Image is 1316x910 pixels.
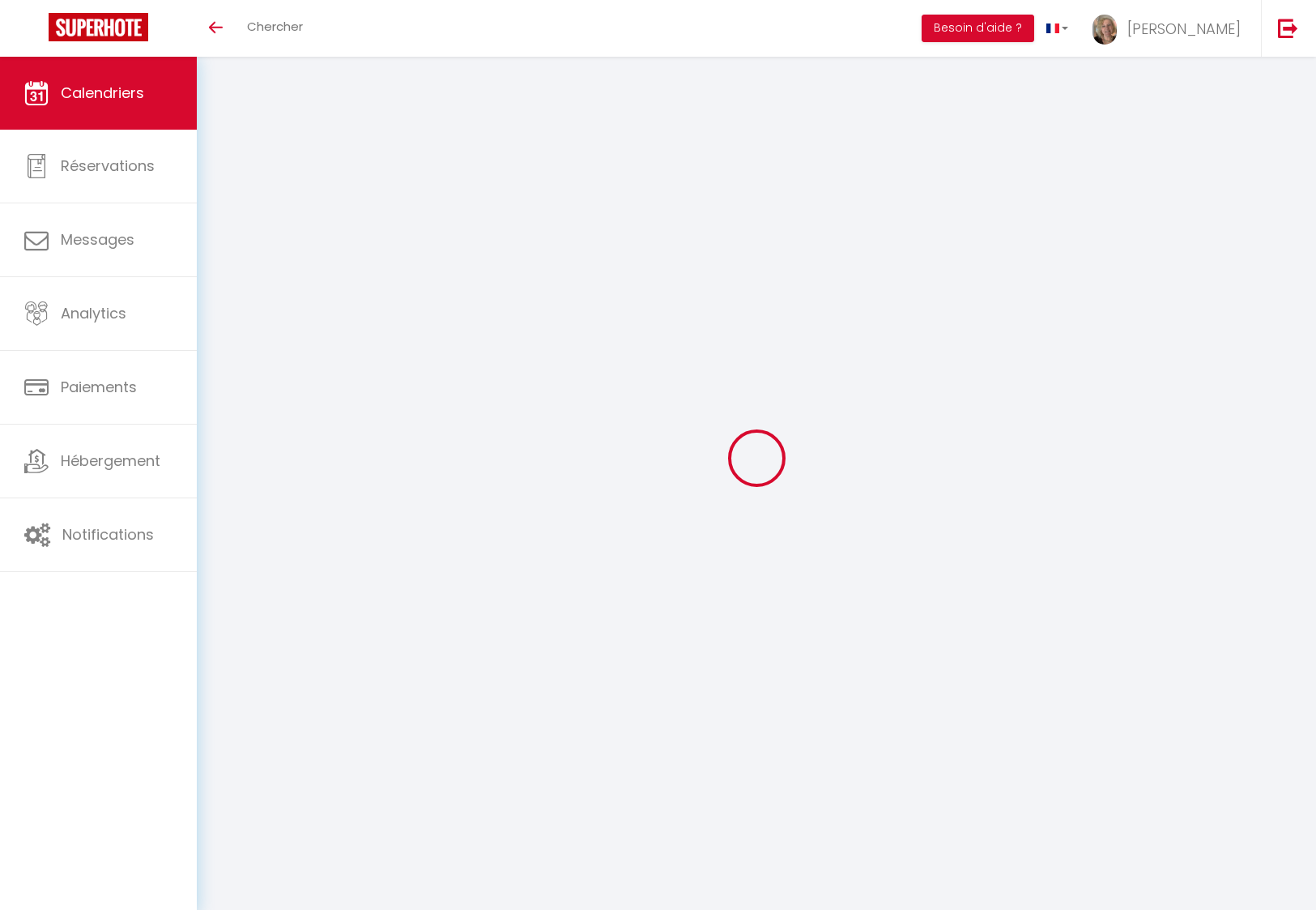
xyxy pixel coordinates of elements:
img: logout [1278,18,1298,38]
span: Chercher [247,18,303,35]
img: ... [1092,15,1117,45]
span: [PERSON_NAME] [1127,19,1241,39]
span: Calendriers [61,83,144,103]
span: Paiements [61,377,137,397]
span: Hébergement [61,451,160,471]
button: Besoin d'aide ? [922,15,1034,42]
img: Super Booking [49,13,148,41]
span: Messages [61,229,134,250]
span: Analytics [61,303,126,323]
span: Réservations [61,156,155,176]
span: Notifications [62,524,154,545]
